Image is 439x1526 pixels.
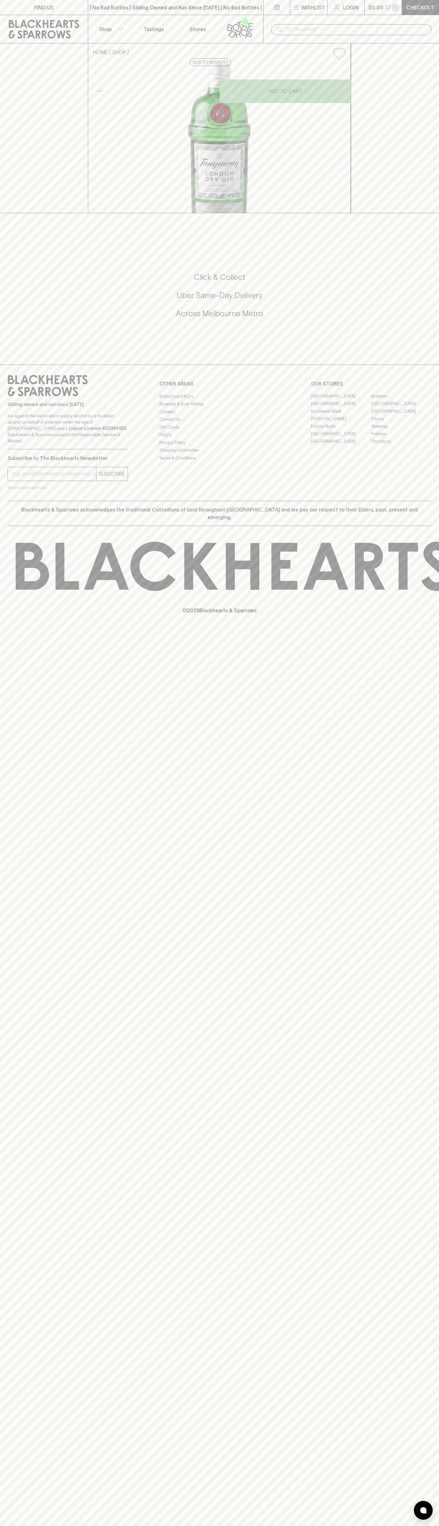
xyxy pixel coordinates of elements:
button: Shop [88,15,132,43]
p: Shop [99,25,112,33]
p: Sibling owned and run since [DATE] [8,401,128,408]
p: OTHER AREAS [159,380,280,387]
a: Bottle Drop FAQ's [159,392,280,400]
a: FAQ's [159,431,280,439]
a: Business & Bulk Gifting [159,400,280,408]
button: Add to wishlist [331,46,348,62]
p: $0.00 [368,4,383,11]
p: ADD TO CART [269,87,302,95]
img: bubble-icon [420,1507,426,1513]
a: [PERSON_NAME] [311,415,371,423]
input: e.g. jane@blackheartsandsparrows.com.au [13,469,96,479]
a: Fitzroy North [311,423,371,430]
a: [GEOGRAPHIC_DATA] [311,438,371,445]
p: Stores [190,25,206,33]
button: Add to wishlist [190,58,231,66]
input: Try "Pinot noir" [286,24,426,35]
a: Tastings [132,15,176,43]
a: Privacy Policy [159,439,280,446]
button: SUBSCRIBE [96,467,128,481]
a: Gift Cards [159,423,280,431]
a: Prahran [371,430,431,438]
div: Call to action block [8,247,431,352]
p: Subscribe to The Blackhearts Newsletter [8,454,128,462]
p: 0 [394,6,396,9]
p: OUR STORES [311,380,431,387]
a: Stores [176,15,220,43]
a: Braddon [371,392,431,400]
a: [GEOGRAPHIC_DATA] [371,400,431,408]
a: [GEOGRAPHIC_DATA] [311,392,371,400]
p: FIND US [34,4,54,11]
p: Login [343,4,359,11]
a: Terms & Conditions [159,454,280,462]
strong: Liquor License #32064953 [69,426,126,431]
img: 3526.png [88,64,351,213]
a: Thornbury [371,438,431,445]
p: SUBSCRIBE [99,470,125,478]
a: Geelong [371,423,431,430]
a: Contact Us [159,416,280,423]
p: It is against the law to sell or supply alcohol to, or to obtain alcohol on behalf of a person un... [8,413,128,444]
a: [GEOGRAPHIC_DATA] [371,408,431,415]
a: HOME [93,49,108,55]
button: ADD TO CART [220,79,351,103]
a: Fitzroy [371,415,431,423]
h5: Click & Collect [8,272,431,282]
p: We will never spam you [8,484,128,491]
a: SHOP [112,49,126,55]
a: Shipping Information [159,446,280,454]
a: [GEOGRAPHIC_DATA] [311,430,371,438]
a: Careers [159,408,280,415]
h5: Uber Same-Day Delivery [8,290,431,300]
p: Wishlist [301,4,325,11]
a: Brunswick West [311,408,371,415]
h5: Across Melbourne Metro [8,308,431,319]
p: Tastings [144,25,164,33]
p: Checkout [406,4,435,11]
a: [GEOGRAPHIC_DATA] [311,400,371,408]
p: Blackhearts & Sparrows acknowledges the traditional Custodians of land throughout [GEOGRAPHIC_DAT... [12,506,427,521]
